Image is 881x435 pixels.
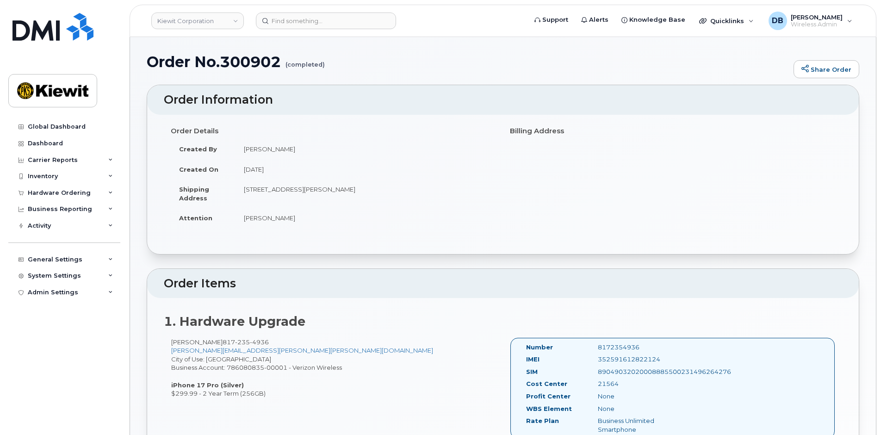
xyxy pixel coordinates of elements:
strong: Created On [179,166,218,173]
label: Rate Plan [526,416,559,425]
h2: Order Items [164,277,842,290]
strong: Attention [179,214,212,222]
h2: Order Information [164,93,842,106]
strong: iPhone 17 Pro (Silver) [171,381,244,389]
a: Share Order [794,60,859,79]
span: 4936 [250,338,269,346]
td: [STREET_ADDRESS][PERSON_NAME] [236,179,496,208]
div: Business Unlimited Smartphone [591,416,692,434]
span: 817 [223,338,269,346]
strong: Created By [179,145,217,153]
label: IMEI [526,355,540,364]
h1: Order No.300902 [147,54,789,70]
label: WBS Element [526,404,572,413]
a: [PERSON_NAME][EMAIL_ADDRESS][PERSON_NAME][PERSON_NAME][DOMAIN_NAME] [171,347,433,354]
label: Cost Center [526,379,567,388]
div: 89049032020008885500231496264276 [591,367,692,376]
td: [DATE] [236,159,496,180]
label: Number [526,343,553,352]
small: (completed) [285,54,325,68]
span: 235 [235,338,250,346]
div: 352591612822124 [591,355,692,364]
div: None [591,404,692,413]
h4: Order Details [171,127,496,135]
div: 8172354936 [591,343,692,352]
div: 21564 [591,379,692,388]
td: [PERSON_NAME] [236,139,496,159]
div: [PERSON_NAME] City of Use: [GEOGRAPHIC_DATA] Business Account: 786080835-00001 - Verizon Wireless... [164,338,503,398]
td: [PERSON_NAME] [236,208,496,228]
strong: 1. Hardware Upgrade [164,314,305,329]
label: SIM [526,367,538,376]
strong: Shipping Address [179,186,209,202]
label: Profit Center [526,392,571,401]
h4: Billing Address [510,127,835,135]
div: None [591,392,692,401]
